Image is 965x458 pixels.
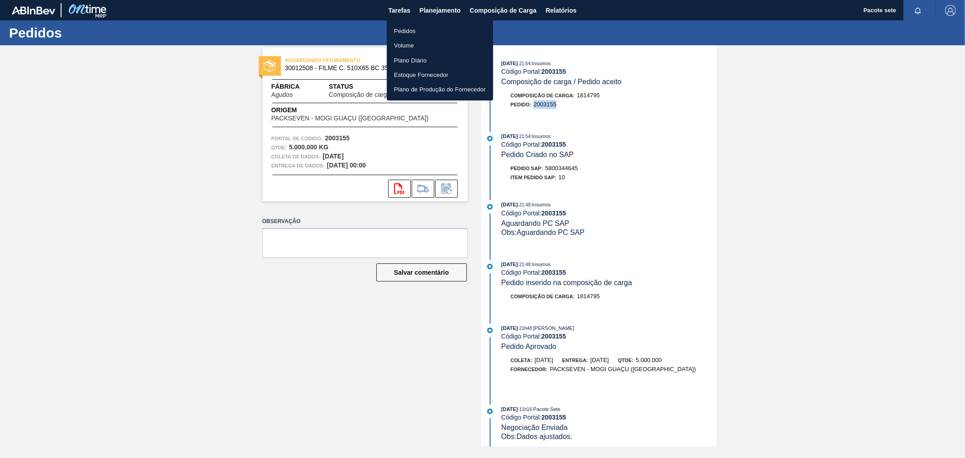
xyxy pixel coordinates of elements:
a: Volume [387,38,493,52]
a: Plano Diário [387,53,493,67]
a: Estoque Fornecedor [387,67,493,82]
font: Estoque Fornecedor [394,72,448,78]
a: Pedidos [387,24,493,38]
font: Plano de Produção do Fornecedor [394,86,486,93]
font: Plano Diário [394,57,427,63]
font: Volume [394,42,414,49]
font: Pedidos [394,28,416,34]
a: Plano de Produção do Fornecedor [387,82,493,96]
